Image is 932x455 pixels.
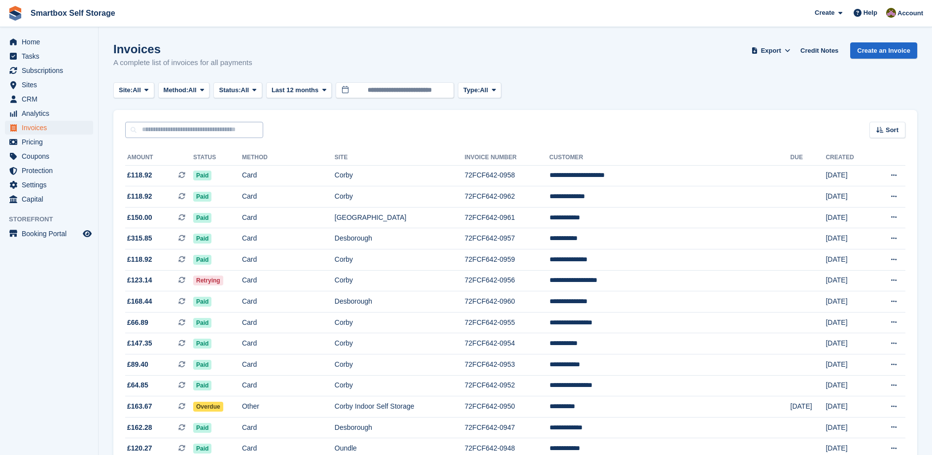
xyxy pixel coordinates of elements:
[242,396,335,418] td: Other
[193,255,211,265] span: Paid
[335,333,465,354] td: Corby
[127,338,152,349] span: £147.35
[22,178,81,192] span: Settings
[826,228,871,249] td: [DATE]
[791,150,826,166] th: Due
[127,443,152,454] span: £120.27
[193,423,211,433] span: Paid
[193,150,242,166] th: Status
[897,8,923,18] span: Account
[826,165,871,186] td: [DATE]
[465,291,550,313] td: 72FCF642-0960
[127,380,148,390] span: £64.85
[193,360,211,370] span: Paid
[335,375,465,396] td: Corby
[22,192,81,206] span: Capital
[22,78,81,92] span: Sites
[213,82,262,99] button: Status: All
[242,150,335,166] th: Method
[242,291,335,313] td: Card
[5,78,93,92] a: menu
[826,150,871,166] th: Created
[22,227,81,241] span: Booking Portal
[127,359,148,370] span: £89.40
[193,402,223,412] span: Overdue
[5,135,93,149] a: menu
[119,85,133,95] span: Site:
[465,396,550,418] td: 72FCF642-0950
[8,6,23,21] img: stora-icon-8386f47178a22dfd0bd8f6a31ec36ba5ce8667c1dd55bd0f319d3a0aa187defe.svg
[826,333,871,354] td: [DATE]
[791,396,826,418] td: [DATE]
[193,171,211,180] span: Paid
[127,233,152,244] span: £315.85
[5,164,93,177] a: menu
[193,297,211,307] span: Paid
[826,375,871,396] td: [DATE]
[335,270,465,291] td: Corby
[242,417,335,438] td: Card
[335,165,465,186] td: Corby
[242,375,335,396] td: Card
[796,42,842,59] a: Credit Notes
[761,46,781,56] span: Export
[22,121,81,135] span: Invoices
[465,249,550,271] td: 72FCF642-0959
[335,207,465,228] td: [GEOGRAPHIC_DATA]
[241,85,249,95] span: All
[826,249,871,271] td: [DATE]
[335,396,465,418] td: Corby Indoor Self Storage
[242,186,335,208] td: Card
[5,178,93,192] a: menu
[242,270,335,291] td: Card
[193,318,211,328] span: Paid
[193,213,211,223] span: Paid
[335,417,465,438] td: Desborough
[463,85,480,95] span: Type:
[22,164,81,177] span: Protection
[335,312,465,333] td: Corby
[886,125,898,135] span: Sort
[127,422,152,433] span: £162.28
[5,227,93,241] a: menu
[5,64,93,77] a: menu
[850,42,917,59] a: Create an Invoice
[158,82,210,99] button: Method: All
[5,92,93,106] a: menu
[266,82,332,99] button: Last 12 months
[127,401,152,412] span: £163.67
[5,35,93,49] a: menu
[826,417,871,438] td: [DATE]
[242,249,335,271] td: Card
[826,270,871,291] td: [DATE]
[335,249,465,271] td: Corby
[465,333,550,354] td: 72FCF642-0954
[480,85,488,95] span: All
[193,339,211,349] span: Paid
[113,57,252,69] p: A complete list of invoices for all payments
[815,8,834,18] span: Create
[465,228,550,249] td: 72FCF642-0957
[133,85,141,95] span: All
[127,170,152,180] span: £118.92
[242,354,335,376] td: Card
[22,49,81,63] span: Tasks
[113,82,154,99] button: Site: All
[465,417,550,438] td: 72FCF642-0947
[826,354,871,376] td: [DATE]
[5,49,93,63] a: menu
[242,207,335,228] td: Card
[193,234,211,244] span: Paid
[113,42,252,56] h1: Invoices
[749,42,793,59] button: Export
[22,92,81,106] span: CRM
[127,275,152,285] span: £123.14
[164,85,189,95] span: Method:
[335,291,465,313] td: Desborough
[826,312,871,333] td: [DATE]
[886,8,896,18] img: Kayleigh Devlin
[193,276,223,285] span: Retrying
[465,207,550,228] td: 72FCF642-0961
[125,150,193,166] th: Amount
[22,106,81,120] span: Analytics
